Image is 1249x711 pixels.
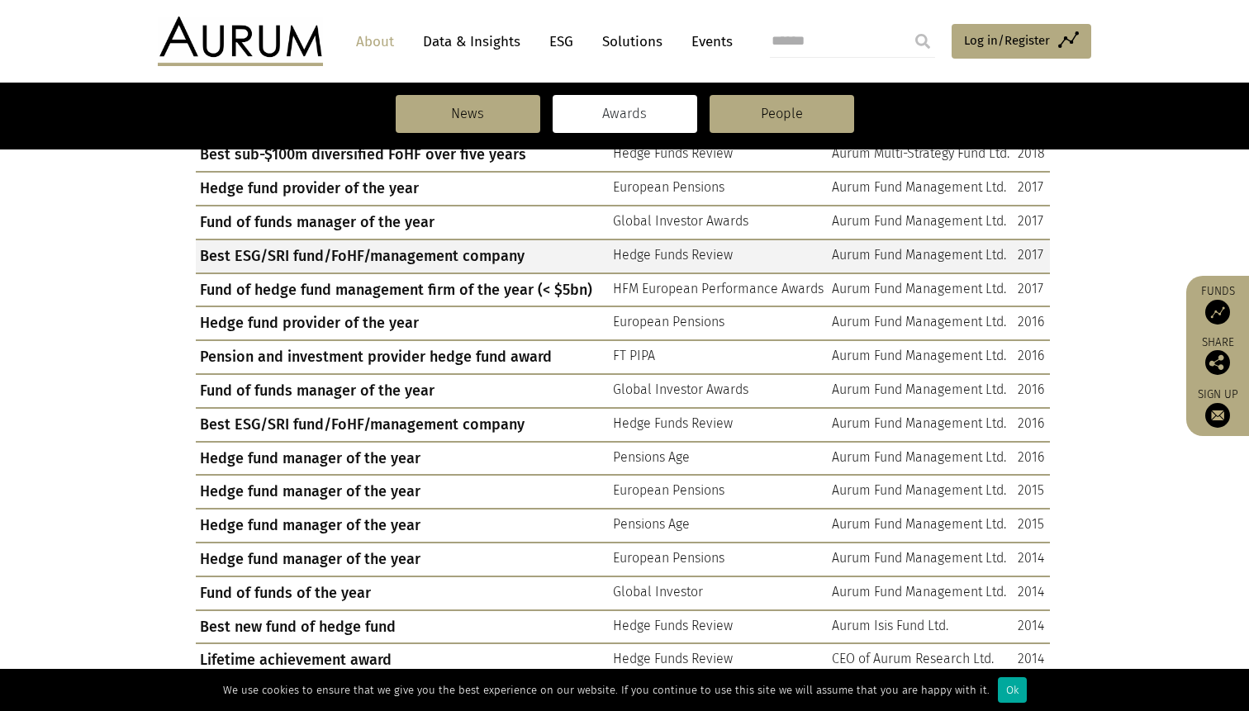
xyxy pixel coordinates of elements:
[609,408,828,442] td: Hedge Funds Review
[1014,408,1050,442] td: 2016
[828,239,1014,273] td: Aurum Fund Management Ltd.
[196,206,609,239] td: Fund of funds manager of the year
[1014,273,1050,307] td: 2017
[1014,442,1050,476] td: 2016
[196,643,609,677] td: Lifetime achievement award
[998,677,1027,703] div: Ok
[828,273,1014,307] td: Aurum Fund Management Ltd.
[594,26,671,57] a: Solutions
[158,17,323,66] img: Aurum
[828,643,1014,677] td: CEO of Aurum Research Ltd.
[609,306,828,340] td: European Pensions
[348,26,402,57] a: About
[1014,576,1050,610] td: 2014
[196,442,609,476] td: Hedge fund manager of the year
[828,543,1014,576] td: Aurum Fund Management Ltd.
[609,509,828,543] td: Pensions Age
[1205,350,1230,375] img: Share this post
[609,610,828,644] td: Hedge Funds Review
[828,172,1014,206] td: Aurum Fund Management Ltd.
[1205,300,1230,325] img: Access Funds
[828,374,1014,408] td: Aurum Fund Management Ltd.
[828,138,1014,172] td: Aurum Multi-Strategy Fund Ltd.
[196,610,609,644] td: Best new fund of hedge fund
[906,25,939,58] input: Submit
[828,206,1014,239] td: Aurum Fund Management Ltd.
[1014,475,1050,509] td: 2015
[196,239,609,273] td: Best ESG/SRI fund/FoHF/management company
[196,543,609,576] td: Hedge fund manager of the year
[1014,206,1050,239] td: 2017
[609,273,828,307] td: HFM European Performance Awards
[1014,374,1050,408] td: 2016
[1014,239,1050,273] td: 2017
[609,138,828,172] td: Hedge Funds Review
[828,475,1014,509] td: Aurum Fund Management Ltd.
[1014,172,1050,206] td: 2017
[1014,509,1050,543] td: 2015
[1014,340,1050,374] td: 2016
[828,576,1014,610] td: Aurum Fund Management Ltd.
[196,509,609,543] td: Hedge fund manager of the year
[415,26,529,57] a: Data & Insights
[828,340,1014,374] td: Aurum Fund Management Ltd.
[1014,543,1050,576] td: 2014
[710,95,854,133] a: People
[1194,387,1241,428] a: Sign up
[196,340,609,374] td: Pension and investment provider hedge fund award
[609,206,828,239] td: Global Investor Awards
[196,306,609,340] td: Hedge fund provider of the year
[196,273,609,307] td: Fund of hedge fund management firm of the year (< $5bn)
[828,408,1014,442] td: Aurum Fund Management Ltd.
[1014,610,1050,644] td: 2014
[828,442,1014,476] td: Aurum Fund Management Ltd.
[553,95,697,133] a: Awards
[196,138,609,172] td: Best sub-$100m diversified FoHF over five years
[609,172,828,206] td: European Pensions
[609,576,828,610] td: Global Investor
[1014,138,1050,172] td: 2018
[196,172,609,206] td: Hedge fund provider of the year
[964,31,1050,50] span: Log in/Register
[683,26,733,57] a: Events
[196,475,609,509] td: Hedge fund manager of the year
[1014,643,1050,677] td: 2014
[609,340,828,374] td: FT PIPA
[609,374,828,408] td: Global Investor Awards
[1205,403,1230,428] img: Sign up to our newsletter
[1194,284,1241,325] a: Funds
[196,408,609,442] td: Best ESG/SRI fund/FoHF/management company
[609,475,828,509] td: European Pensions
[828,306,1014,340] td: Aurum Fund Management Ltd.
[828,610,1014,644] td: Aurum Isis Fund Ltd.
[609,239,828,273] td: Hedge Funds Review
[396,95,540,133] a: News
[609,543,828,576] td: European Pensions
[1014,306,1050,340] td: 2016
[609,442,828,476] td: Pensions Age
[828,509,1014,543] td: Aurum Fund Management Ltd.
[1194,337,1241,375] div: Share
[952,24,1091,59] a: Log in/Register
[196,374,609,408] td: Fund of funds manager of the year
[541,26,582,57] a: ESG
[196,576,609,610] td: Fund of funds of the year
[609,643,828,677] td: Hedge Funds Review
